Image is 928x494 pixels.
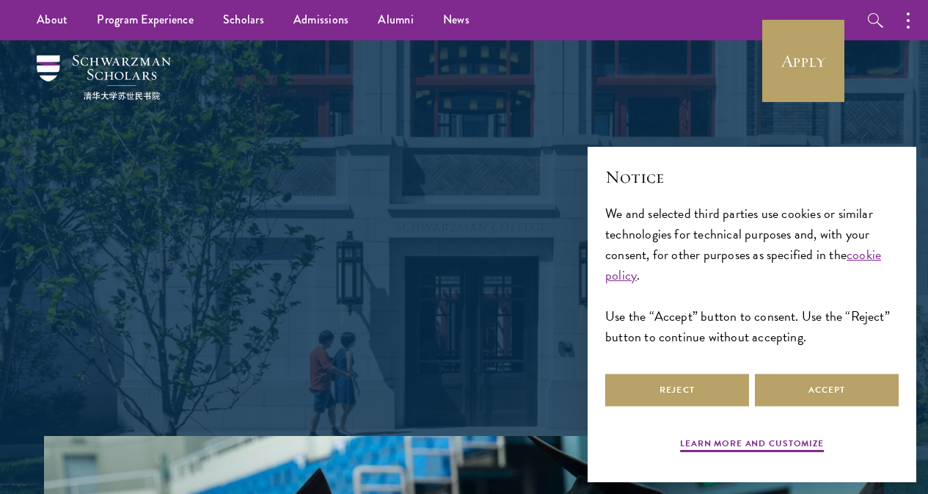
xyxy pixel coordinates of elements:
button: Accept [755,374,899,407]
a: Apply [762,20,844,102]
div: We and selected third parties use cookies or similar technologies for technical purposes and, wit... [605,203,899,348]
button: Reject [605,374,749,407]
img: Schwarzman Scholars [37,55,171,100]
h2: Notice [605,164,899,189]
button: Learn more and customize [680,437,824,454]
a: cookie policy [605,244,881,285]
